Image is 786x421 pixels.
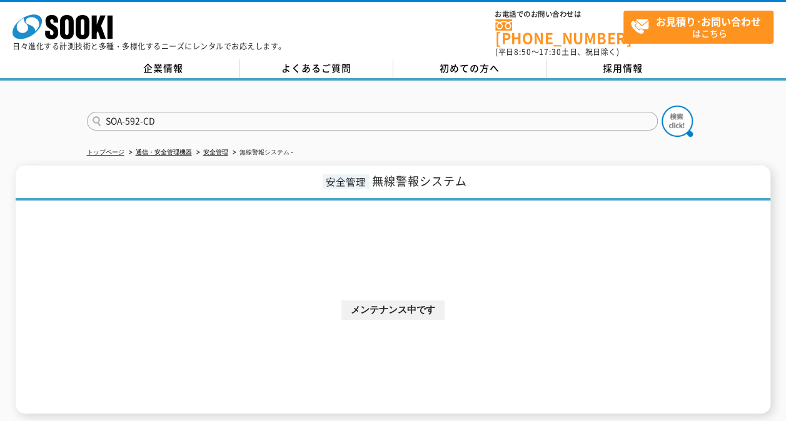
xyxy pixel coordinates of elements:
[203,149,228,156] a: 安全管理
[662,106,693,137] img: btn_search.png
[539,46,562,57] span: 17:30
[323,174,369,189] span: 安全管理
[136,149,192,156] a: 通信・安全管理機器
[547,59,700,78] a: 採用情報
[13,42,286,50] p: 日々進化する計測技術と多種・多様化するニーズにレンタルでお応えします。
[393,59,547,78] a: 初めての方へ
[230,146,293,159] li: 無線警報システム -
[656,14,761,29] strong: お見積り･お問い合わせ
[87,59,240,78] a: 企業情報
[495,19,623,45] a: [PHONE_NUMBER]
[87,149,124,156] a: トップページ
[440,61,500,75] span: 初めての方へ
[630,11,773,42] span: はこちら
[240,59,393,78] a: よくあるご質問
[372,172,467,189] span: 無線警報システム
[495,46,619,57] span: (平日 ～ 土日、祝日除く)
[623,11,773,44] a: お見積り･お問い合わせはこちら
[87,112,658,131] input: 商品名、型式、NETIS番号を入力してください
[495,11,623,18] span: お電話でのお問い合わせは
[341,300,445,320] p: メンテナンス中です
[514,46,532,57] span: 8:50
